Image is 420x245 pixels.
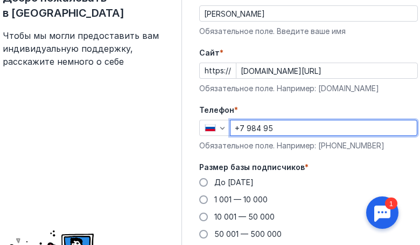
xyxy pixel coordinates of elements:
div: Обязательное поле. Например: [PHONE_NUMBER] [199,140,418,151]
div: Обязательное поле. Например: [DOMAIN_NAME] [199,83,418,94]
span: Cайт [199,47,220,58]
span: Чтобы мы могли предоставить вам индивидуальную поддержку, расскажите немного о себе [3,29,164,68]
span: Размер базы подписчиков [199,162,305,173]
span: До [DATE] [214,178,254,187]
span: 50 001 — 500 000 [214,229,282,239]
span: Телефон [199,105,234,115]
div: Обязательное поле. Введите ваше имя [199,26,418,37]
span: 1 001 — 10 000 [214,195,268,204]
div: 1 [24,6,37,18]
span: 10 001 — 50 000 [214,212,275,221]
